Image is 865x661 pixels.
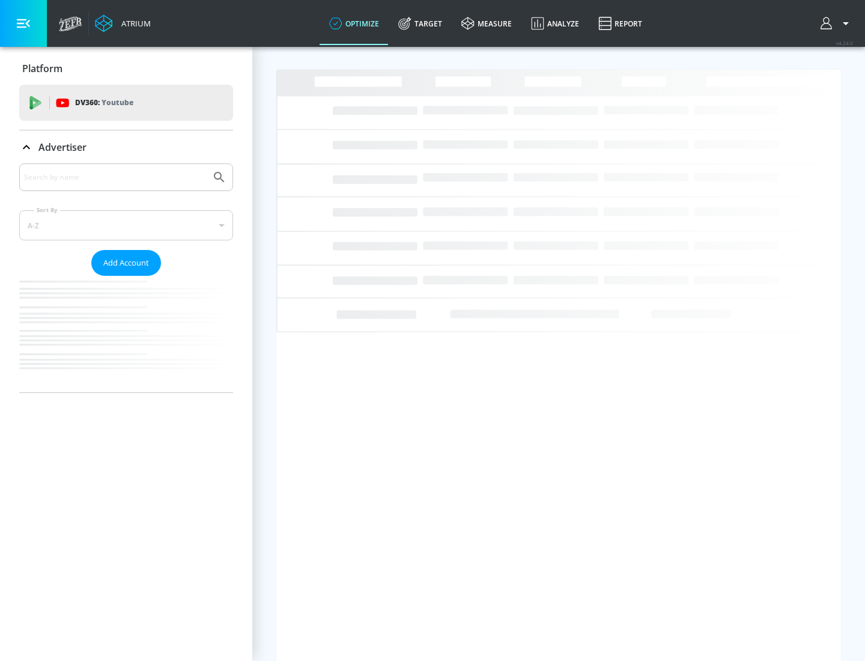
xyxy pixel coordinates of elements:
div: Advertiser [19,130,233,164]
button: Add Account [91,250,161,276]
p: DV360: [75,96,133,109]
span: v 4.24.0 [836,40,853,46]
a: Report [589,2,652,45]
a: measure [452,2,521,45]
a: optimize [320,2,389,45]
nav: list of Advertiser [19,276,233,392]
span: Add Account [103,256,149,270]
input: Search by name [24,169,206,185]
p: Advertiser [38,141,86,154]
div: Platform [19,52,233,85]
div: Advertiser [19,163,233,392]
p: Platform [22,62,62,75]
div: A-Z [19,210,233,240]
p: Youtube [102,96,133,109]
a: Atrium [95,14,151,32]
div: Atrium [117,18,151,29]
a: Analyze [521,2,589,45]
a: Target [389,2,452,45]
label: Sort By [34,206,60,214]
div: DV360: Youtube [19,85,233,121]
